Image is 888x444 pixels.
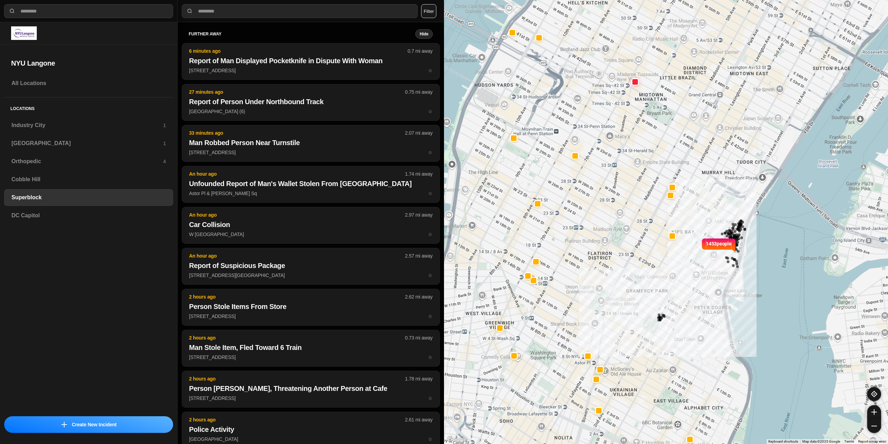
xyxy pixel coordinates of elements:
[867,387,881,401] button: recenter
[189,343,433,352] h2: Man Stole Item, Fled Toward 6 Train
[189,138,433,148] h2: Man Robbed Person Near Turnstile
[189,425,433,434] h2: Police Activity
[61,422,67,427] img: icon
[189,179,433,189] h2: Unfounded Report of Man's Wallet Stolen From [GEOGRAPHIC_DATA]
[189,190,433,197] p: Astor Pl & [PERSON_NAME] Sq
[182,371,440,408] button: 2 hours ago1.78 mi awayPerson [PERSON_NAME], Threatening Another Person at Cafe[STREET_ADDRESS]star
[189,108,433,115] p: [GEOGRAPHIC_DATA] (6)
[189,334,405,341] p: 2 hours ago
[182,395,440,401] a: 2 hours ago1.78 mi awayPerson [PERSON_NAME], Threatening Another Person at Cafe[STREET_ADDRESS]star
[189,231,433,238] p: W [GEOGRAPHIC_DATA]
[189,220,433,229] h2: Car Collision
[428,395,433,401] span: star
[11,175,166,184] h3: Cobble Hill
[4,189,173,206] a: Superblock
[858,439,886,443] a: Report a map error
[11,79,166,87] h3: All Locations
[428,232,433,237] span: star
[186,8,193,15] img: search
[4,98,173,117] h5: Locations
[189,302,433,311] h2: Person Stole Items From Store
[163,122,166,129] p: 1
[405,375,433,382] p: 1.78 mi away
[428,109,433,114] span: star
[4,75,173,92] a: All Locations
[189,375,405,382] p: 2 hours ago
[189,31,415,37] h5: further away
[871,391,877,397] img: recenter
[189,272,433,279] p: [STREET_ADDRESS][GEOGRAPHIC_DATA]
[405,211,433,218] p: 2.97 mi away
[189,436,433,443] p: [GEOGRAPHIC_DATA]
[871,423,877,429] img: zoom-out
[4,207,173,224] a: DC Capitol
[182,166,440,203] button: An hour ago1.74 mi awayUnfounded Report of Man's Wallet Stolen From [GEOGRAPHIC_DATA]Astor Pl & [...
[189,170,405,177] p: An hour ago
[405,252,433,259] p: 2.57 mi away
[182,289,440,326] button: 2 hours ago2.62 mi awayPerson Stole Items From Store[STREET_ADDRESS]star
[189,416,405,423] p: 2 hours ago
[867,419,881,433] button: zoom-out
[4,153,173,170] a: Orthopedic4
[182,84,440,121] button: 27 minutes ago0.75 mi awayReport of Person Under Northbound Track[GEOGRAPHIC_DATA] (6)star
[189,293,405,300] p: 2 hours ago
[189,395,433,402] p: [STREET_ADDRESS]
[844,439,854,443] a: Terms
[4,416,173,433] button: iconCreate New Incident
[182,108,440,114] a: 27 minutes ago0.75 mi awayReport of Person Under Northbound Track[GEOGRAPHIC_DATA] (6)star
[189,97,433,107] h2: Report of Person Under Northbound Track
[182,330,440,367] button: 2 hours ago0.73 mi awayMan Stole Item, Fled Toward 6 Train[STREET_ADDRESS]star
[11,26,37,40] img: logo
[405,293,433,300] p: 2.62 mi away
[867,405,881,419] button: zoom-in
[4,117,173,134] a: Industry City1
[428,273,433,278] span: star
[189,67,433,74] p: [STREET_ADDRESS]
[11,58,166,68] h2: NYU Langone
[182,43,440,80] button: 6 minutes ago0.7 mi awayReport of Man Displayed Pocketknife in Dispute With Woman[STREET_ADDRESS]...
[405,416,433,423] p: 2.61 mi away
[428,436,433,442] span: star
[189,252,405,259] p: An hour ago
[701,237,706,253] img: notch
[189,384,433,393] h2: Person [PERSON_NAME], Threatening Another Person at Cafe
[163,158,166,165] p: 4
[408,48,433,55] p: 0.7 mi away
[189,211,405,218] p: An hour ago
[163,140,166,147] p: 1
[189,149,433,156] p: [STREET_ADDRESS]
[189,129,405,136] p: 33 minutes ago
[182,231,440,237] a: An hour ago2.97 mi awayCar CollisionW [GEOGRAPHIC_DATA]star
[11,121,163,129] h3: Industry City
[182,125,440,162] button: 33 minutes ago2.07 mi awayMan Robbed Person Near Turnstile[STREET_ADDRESS]star
[11,211,166,220] h3: DC Capitol
[428,191,433,196] span: star
[72,421,117,428] p: Create New Incident
[405,334,433,341] p: 0.73 mi away
[428,150,433,155] span: star
[189,261,433,270] h2: Report of Suspicious Package
[428,354,433,360] span: star
[428,68,433,73] span: star
[9,8,16,15] img: search
[732,237,737,253] img: notch
[182,436,440,442] a: 2 hours ago2.61 mi awayPolice Activity[GEOGRAPHIC_DATA]star
[802,439,840,443] span: Map data ©2025 Google
[405,129,433,136] p: 2.07 mi away
[182,313,440,319] a: 2 hours ago2.62 mi awayPerson Stole Items From Store[STREET_ADDRESS]star
[189,313,433,320] p: [STREET_ADDRESS]
[11,139,163,148] h3: [GEOGRAPHIC_DATA]
[446,435,469,444] a: Open this area in Google Maps (opens a new window)
[446,435,469,444] img: Google
[182,272,440,278] a: An hour ago2.57 mi awayReport of Suspicious Package[STREET_ADDRESS][GEOGRAPHIC_DATA]star
[4,135,173,152] a: [GEOGRAPHIC_DATA]1
[405,170,433,177] p: 1.74 mi away
[182,190,440,196] a: An hour ago1.74 mi awayUnfounded Report of Man's Wallet Stolen From [GEOGRAPHIC_DATA]Astor Pl & [...
[871,409,877,415] img: zoom-in
[11,157,163,166] h3: Orthopedic
[405,89,433,95] p: 0.75 mi away
[4,171,173,188] a: Cobble Hill
[706,240,732,255] p: 1453 people
[182,248,440,285] button: An hour ago2.57 mi awayReport of Suspicious Package[STREET_ADDRESS][GEOGRAPHIC_DATA]star
[11,193,166,202] h3: Superblock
